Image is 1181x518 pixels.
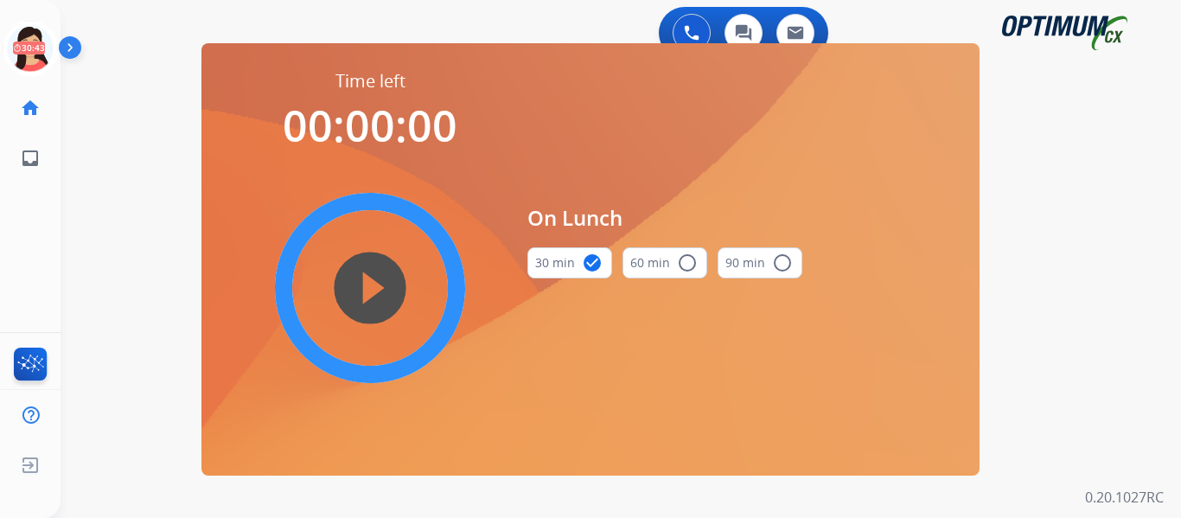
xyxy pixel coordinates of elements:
mat-icon: radio_button_unchecked [772,253,793,273]
button: 30 min [527,247,612,278]
mat-icon: radio_button_unchecked [677,253,698,273]
p: 0.20.1027RC [1085,487,1164,508]
button: 60 min [622,247,707,278]
button: 90 min [718,247,802,278]
span: 00:00:00 [283,96,457,155]
mat-icon: home [20,98,41,118]
mat-icon: play_circle_filled [360,278,380,298]
span: Time left [335,69,405,93]
span: On Lunch [527,202,802,233]
mat-icon: inbox [20,148,41,169]
mat-icon: check_circle [582,253,603,273]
